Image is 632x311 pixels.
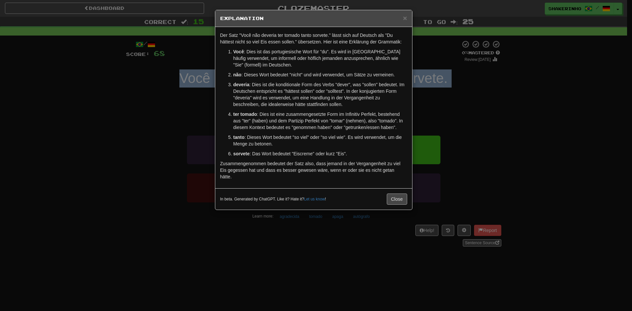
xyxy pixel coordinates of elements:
strong: Você [233,49,244,54]
strong: não [233,72,242,77]
p: : Dieses Wort bedeutet "so viel" oder "so viel wie". Es wird verwendet, um die Menge zu betonen. [233,134,407,147]
strong: sorvete [233,151,250,156]
span: × [403,14,407,22]
strong: deveria [233,82,250,87]
p: : Dieses Wort bedeutet "nicht" und wird verwendet, um Sätze zu verneinen. [233,71,407,78]
button: Close [403,14,407,21]
p: : Dies ist das portugiesische Wort für "du". Es wird in [GEOGRAPHIC_DATA] häufig verwendet, um in... [233,48,407,68]
h5: Explanation [220,15,407,22]
strong: tanto [233,135,245,140]
p: : Dies ist die konditionale Form des Verbs "dever", was "sollen" bedeutet. Im Deutschen entsprich... [233,81,407,108]
p: Zusammengenommen bedeutet der Satz also, dass jemand in der Vergangenheit zu viel Eis gegessen ha... [220,160,407,180]
p: Der Satz "Você não deveria ter tomado tanto sorvete." lässt sich auf Deutsch als "Du hättest nich... [220,32,407,45]
p: : Das Wort bedeutet "Eiscreme" oder kurz "Eis". [233,150,407,157]
a: Let us know [304,197,325,201]
button: Close [387,194,407,205]
p: : Dies ist eine zusammengesetzte Form im Infinitiv Perfekt, bestehend aus "ter" (haben) und dem P... [233,111,407,131]
small: In beta. Generated by ChatGPT. Like it? Hate it? ! [220,196,326,202]
strong: ter tomado [233,112,257,117]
